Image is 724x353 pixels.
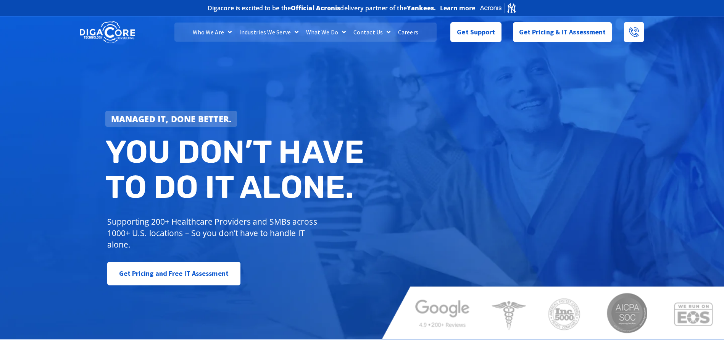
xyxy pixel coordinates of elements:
[111,113,232,125] strong: Managed IT, done better.
[189,23,235,42] a: Who We Are
[519,24,606,40] span: Get Pricing & IT Assessment
[440,4,476,12] a: Learn more
[235,23,302,42] a: Industries We Serve
[80,20,135,44] img: DigaCore Technology Consulting
[394,23,422,42] a: Careers
[105,134,368,204] h2: You don’t have to do IT alone.
[107,262,240,285] a: Get Pricing and Free IT Assessment
[208,5,436,11] h2: Digacore is excited to be the delivery partner of the
[513,22,612,42] a: Get Pricing & IT Assessment
[302,23,350,42] a: What We Do
[174,23,436,42] nav: Menu
[105,111,237,127] a: Managed IT, done better.
[479,2,517,13] img: Acronis
[450,22,501,42] a: Get Support
[350,23,394,42] a: Contact Us
[291,4,340,12] b: Official Acronis
[407,4,436,12] b: Yankees.
[119,266,229,281] span: Get Pricing and Free IT Assessment
[107,216,321,250] p: Supporting 200+ Healthcare Providers and SMBs across 1000+ U.S. locations – So you don’t have to ...
[457,24,495,40] span: Get Support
